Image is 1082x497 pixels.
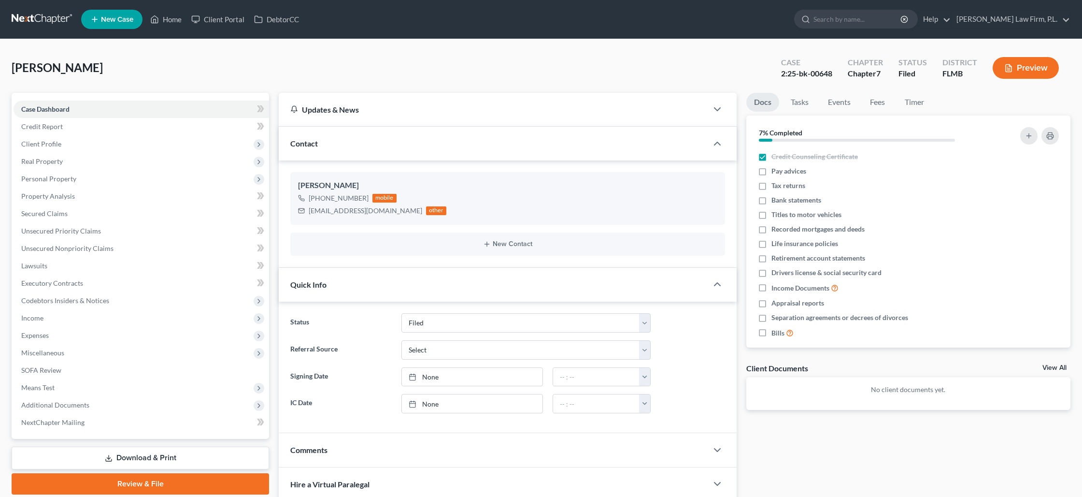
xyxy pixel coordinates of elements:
[14,205,269,222] a: Secured Claims
[12,447,269,469] a: Download & Print
[21,122,63,131] span: Credit Report
[918,11,951,28] a: Help
[771,152,858,161] span: Credit Counseling Certificate
[298,240,717,248] button: New Contact
[14,275,269,292] a: Executory Contracts
[771,224,865,234] span: Recorded mortgages and deeds
[21,262,47,270] span: Lawsuits
[290,480,370,489] span: Hire a Virtual Paralegal
[14,222,269,240] a: Unsecured Priority Claims
[290,139,318,148] span: Contact
[746,93,779,112] a: Docs
[21,209,68,218] span: Secured Claims
[897,93,932,112] a: Timer
[145,11,186,28] a: Home
[21,383,55,392] span: Means Test
[771,298,824,308] span: Appraisal reports
[781,68,832,79] div: 2:25-bk-00648
[771,283,829,293] span: Income Documents
[12,473,269,495] a: Review & File
[813,10,902,28] input: Search by name...
[290,104,696,115] div: Updates & News
[848,68,883,79] div: Chapter
[21,105,70,113] span: Case Dashboard
[771,181,805,190] span: Tax returns
[309,193,369,203] div: [PHONE_NUMBER]
[820,93,858,112] a: Events
[402,395,542,413] a: None
[746,363,808,373] div: Client Documents
[898,68,927,79] div: Filed
[21,366,61,374] span: SOFA Review
[285,367,397,387] label: Signing Date
[783,93,816,112] a: Tasks
[309,206,422,216] div: [EMAIL_ADDRESS][DOMAIN_NAME]
[290,445,327,454] span: Comments
[14,101,269,118] a: Case Dashboard
[14,188,269,205] a: Property Analysis
[372,194,397,203] div: mobile
[771,195,821,205] span: Bank statements
[12,60,103,74] span: [PERSON_NAME]
[14,414,269,431] a: NextChapter Mailing
[993,57,1059,79] button: Preview
[898,57,927,68] div: Status
[952,11,1070,28] a: [PERSON_NAME] Law Firm, P.L.
[876,69,881,78] span: 7
[771,268,882,278] span: Drivers license & social security card
[290,280,327,289] span: Quick Info
[285,313,397,333] label: Status
[942,57,977,68] div: District
[14,118,269,135] a: Credit Report
[21,418,85,426] span: NextChapter Mailing
[771,239,838,248] span: Life insurance policies
[553,368,640,386] input: -- : --
[771,166,806,176] span: Pay advices
[426,206,446,215] div: other
[942,68,977,79] div: FLMB
[21,140,61,148] span: Client Profile
[21,314,43,322] span: Income
[21,331,49,339] span: Expenses
[14,257,269,275] a: Lawsuits
[21,157,63,165] span: Real Property
[285,340,397,360] label: Referral Source
[781,57,832,68] div: Case
[21,349,64,357] span: Miscellaneous
[848,57,883,68] div: Chapter
[771,328,784,338] span: Bills
[759,129,802,137] strong: 7% Completed
[21,279,83,287] span: Executory Contracts
[1042,365,1067,371] a: View All
[21,244,114,252] span: Unsecured Nonpriority Claims
[21,175,76,183] span: Personal Property
[402,368,542,386] a: None
[14,240,269,257] a: Unsecured Nonpriority Claims
[771,253,865,263] span: Retirement account statements
[553,395,640,413] input: -- : --
[21,227,101,235] span: Unsecured Priority Claims
[14,362,269,379] a: SOFA Review
[249,11,304,28] a: DebtorCC
[862,93,893,112] a: Fees
[285,394,397,413] label: IC Date
[186,11,249,28] a: Client Portal
[21,296,109,305] span: Codebtors Insiders & Notices
[101,16,133,23] span: New Case
[21,401,89,409] span: Additional Documents
[771,210,841,219] span: Titles to motor vehicles
[21,192,75,200] span: Property Analysis
[771,313,908,322] span: Separation agreements or decrees of divorces
[298,180,717,191] div: [PERSON_NAME]
[754,385,1063,395] p: No client documents yet.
